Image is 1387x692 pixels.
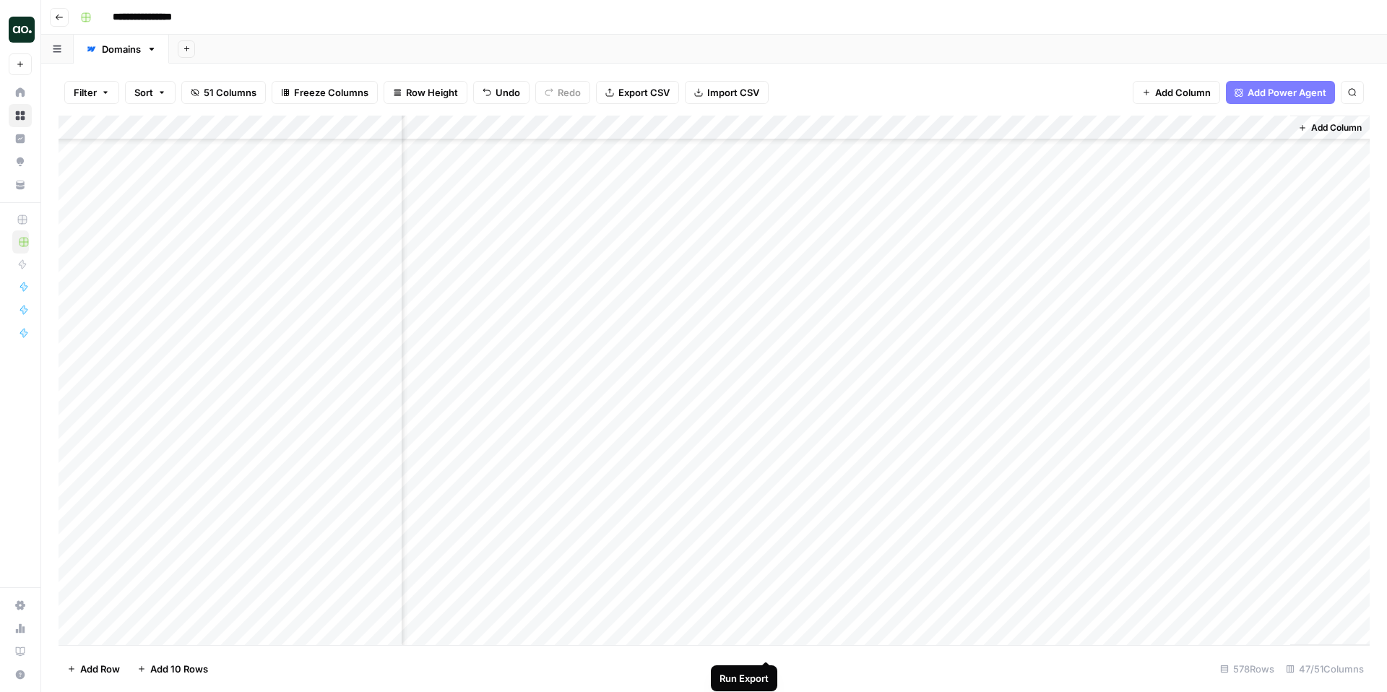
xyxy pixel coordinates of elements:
[406,85,458,100] span: Row Height
[80,662,120,676] span: Add Row
[204,85,256,100] span: 51 Columns
[1133,81,1220,104] button: Add Column
[685,81,769,104] button: Import CSV
[618,85,670,100] span: Export CSV
[9,594,32,617] a: Settings
[64,81,119,104] button: Filter
[9,12,32,48] button: Workspace: AO Internal Ops
[1214,657,1280,680] div: 578 Rows
[720,671,769,685] div: Run Export
[9,127,32,150] a: Insights
[9,81,32,104] a: Home
[1280,657,1370,680] div: 47/51 Columns
[9,663,32,686] button: Help + Support
[707,85,759,100] span: Import CSV
[59,657,129,680] button: Add Row
[74,85,97,100] span: Filter
[9,640,32,663] a: Learning Hub
[294,85,368,100] span: Freeze Columns
[150,662,208,676] span: Add 10 Rows
[272,81,378,104] button: Freeze Columns
[384,81,467,104] button: Row Height
[1311,121,1362,134] span: Add Column
[1248,85,1326,100] span: Add Power Agent
[129,657,217,680] button: Add 10 Rows
[1155,85,1211,100] span: Add Column
[74,35,169,64] a: Domains
[535,81,590,104] button: Redo
[558,85,581,100] span: Redo
[9,150,32,173] a: Opportunities
[102,42,141,56] div: Domains
[9,17,35,43] img: AO Internal Ops Logo
[496,85,520,100] span: Undo
[473,81,530,104] button: Undo
[596,81,679,104] button: Export CSV
[9,617,32,640] a: Usage
[1226,81,1335,104] button: Add Power Agent
[1292,118,1367,137] button: Add Column
[125,81,176,104] button: Sort
[181,81,266,104] button: 51 Columns
[134,85,153,100] span: Sort
[9,104,32,127] a: Browse
[9,173,32,196] a: Your Data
